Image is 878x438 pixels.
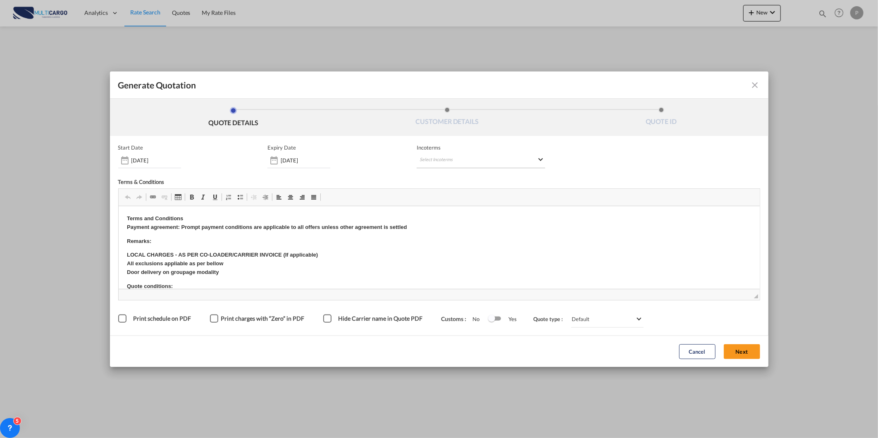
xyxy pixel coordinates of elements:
div: Default [572,316,590,322]
a: Tabela [172,192,184,202]
a: Sublinhado (Ctrl+U) [209,192,221,202]
span: Redimensionar [754,294,758,298]
a: Alinhar à esquerda [273,192,285,202]
a: Alinhar à direita [296,192,308,202]
span: Quote type : [534,316,569,322]
a: Centrado [285,192,296,202]
a: Anular (Ctrl+Z) [122,192,134,202]
iframe: Editor de texto enriquecido, editor2 [119,206,760,289]
span: Print schedule on PDF [134,315,191,322]
a: Refazer (Ctrl+Y) [134,192,145,202]
md-select: Select Incoterms [417,153,545,168]
input: Start date [131,157,181,164]
button: Cancel [679,344,716,359]
li: QUOTE DETAILS [126,107,341,129]
span: Generate Quotation [118,80,196,90]
a: Marcas [234,192,246,202]
md-dialog: Generate QuotationQUOTE ... [110,71,768,367]
md-switch: Switch 1 [488,313,501,325]
md-icon: icon-close fg-AAA8AD cursor m-0 [750,80,760,90]
p: Expiry Date [267,144,296,151]
span: No [473,316,488,322]
a: Diminuir avanço [248,192,260,202]
md-checkbox: Hide Carrier name in Quote PDF [323,315,425,323]
strong: Quote conditions: • Valid for non-hazardous general cargo. • Subject to final cargo details and a... [8,77,344,152]
button: Next [724,344,760,359]
a: Itálico (Ctrl+I) [198,192,209,202]
md-checkbox: Print charges with “Zero” in PDF [210,315,307,323]
a: Negrito (Ctrl+B) [186,192,198,202]
span: Yes [501,316,517,322]
span: Customs : [441,315,473,322]
div: Terms & Conditions [118,179,439,188]
div: Print charges with “Zero” in PDF [221,315,305,322]
a: Hiperligação (Ctrl+K) [147,192,159,202]
span: Incoterms [417,144,545,151]
p: Start Date [118,144,143,151]
li: QUOTE ID [554,107,768,129]
a: Justificado [308,192,320,202]
a: Eliminar hiperligação [159,192,170,202]
md-checkbox: Print schedule on PDF [118,315,193,323]
a: Aumentar avanço [260,192,271,202]
a: Numeração [223,192,234,202]
input: Expiry date [281,157,330,164]
li: CUSTOMER DETAILS [340,107,554,129]
span: Hide Carrier name in Quote PDF [339,315,423,322]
